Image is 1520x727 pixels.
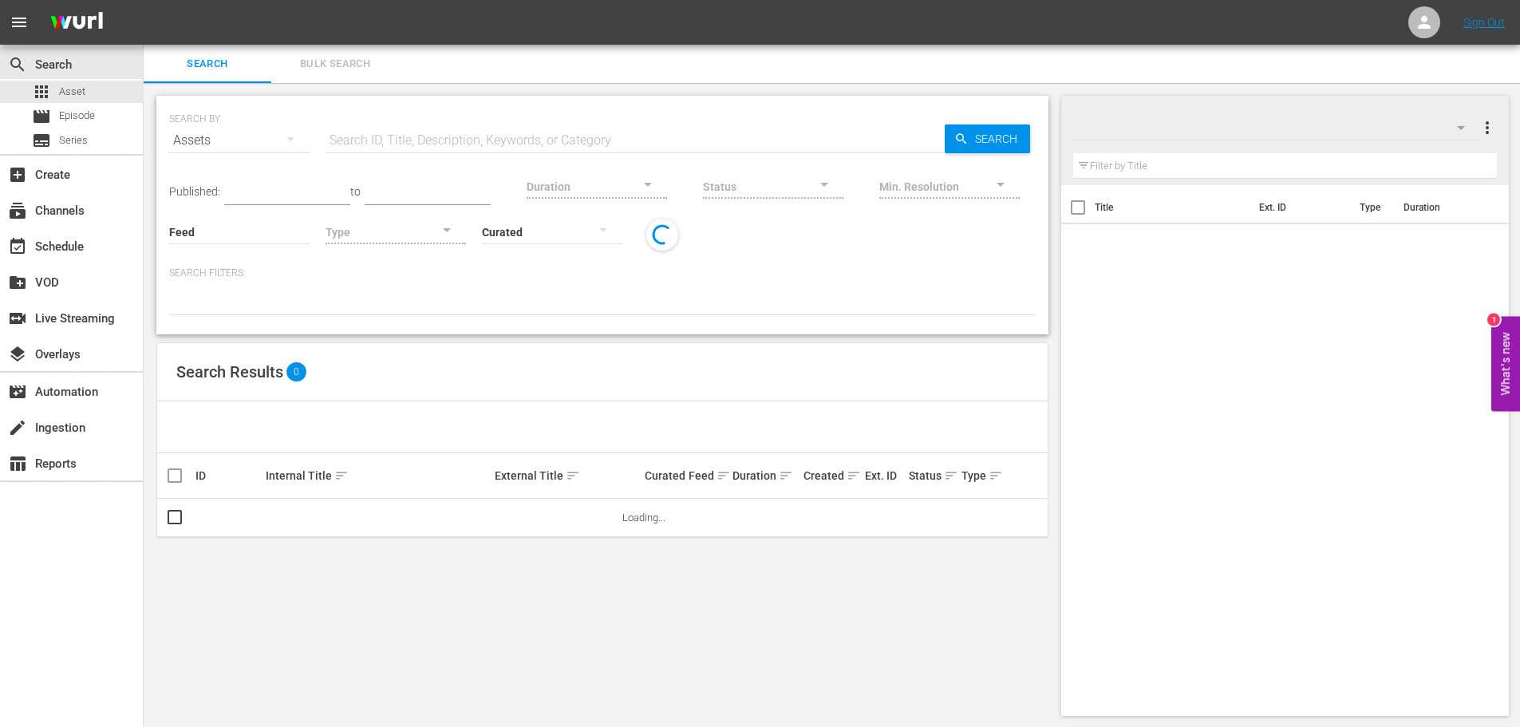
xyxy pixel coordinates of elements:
th: Title [1095,185,1250,230]
div: Ext. ID [865,469,904,482]
span: sort [717,468,731,483]
span: Overlays [8,345,27,364]
img: ans4CAIJ8jUAAAAAAAAAAAAAAAAAAAAAAAAgQb4GAAAAAAAAAAAAAAAAAAAAAAAAJMjXAAAAAAAAAAAAAAAAAAAAAAAAgAT5G... [38,4,115,41]
span: sort [334,468,349,483]
span: VOD [8,273,27,292]
span: Loading... [622,512,665,524]
span: sort [989,468,1003,483]
button: more_vert [1478,109,1497,147]
span: to [350,185,361,198]
div: Assets [169,118,310,163]
span: Episode [59,108,95,124]
span: sort [847,468,861,483]
span: Bulk Search [281,55,389,73]
span: Episode [32,107,51,126]
span: Live Streaming [8,309,27,328]
span: sort [779,468,793,483]
span: Asset [59,84,85,100]
a: Sign Out [1463,16,1505,29]
span: Search Results [176,362,283,381]
div: Duration [732,466,798,485]
div: ID [195,469,261,482]
span: Published: [169,185,220,198]
span: Search [8,55,27,74]
div: Feed [689,466,728,485]
span: Series [32,131,51,150]
span: Search [153,55,262,73]
div: Curated [645,469,684,482]
span: menu [10,13,29,32]
span: Search [969,124,1030,153]
span: Series [59,132,88,148]
span: Reports [8,454,27,473]
div: Internal Title [266,466,490,485]
div: Created [803,466,860,485]
span: more_vert [1478,118,1497,137]
div: Type [961,466,992,485]
th: Ext. ID [1250,185,1351,230]
span: Automation [8,382,27,401]
span: Asset [32,82,51,101]
span: sort [566,468,580,483]
div: Status [909,466,957,485]
div: 1 [1487,313,1500,326]
span: Channels [8,201,27,220]
span: Schedule [8,237,27,256]
span: sort [944,468,958,483]
button: Search [945,124,1030,153]
span: Ingestion [8,418,27,437]
th: Type [1350,185,1394,230]
th: Duration [1394,185,1490,230]
span: Create [8,165,27,184]
div: External Title [495,466,640,485]
p: Search Filters: [169,267,1036,280]
button: Open Feedback Widget [1491,316,1520,411]
span: 0 [286,362,306,381]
